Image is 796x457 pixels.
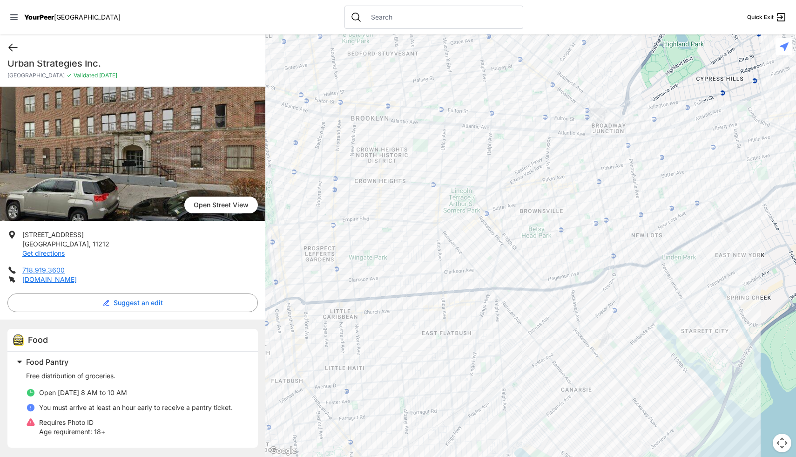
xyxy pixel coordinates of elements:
[268,445,298,457] a: Open this area in Google Maps (opens a new window)
[89,240,91,248] span: ,
[268,445,298,457] img: Google
[7,72,65,79] span: [GEOGRAPHIC_DATA]
[98,72,117,79] span: [DATE]
[747,14,774,21] span: Quick Exit
[28,335,48,345] span: Food
[365,13,517,22] input: Search
[26,357,68,367] span: Food Pantry
[773,434,791,452] button: Map camera controls
[22,275,77,283] a: [DOMAIN_NAME]
[22,240,89,248] span: [GEOGRAPHIC_DATA]
[24,14,121,20] a: YourPeer[GEOGRAPHIC_DATA]
[67,72,72,79] span: ✓
[24,13,54,21] span: YourPeer
[39,389,127,396] span: Open [DATE] 8 AM to 10 AM
[747,12,787,23] a: Quick Exit
[184,197,258,213] a: Open Street View
[93,240,109,248] span: 11212
[39,428,92,436] span: Age requirement:
[7,57,258,70] h1: Urban Strategies Inc.
[22,231,84,239] span: [STREET_ADDRESS]
[39,418,105,427] p: Requires Photo ID
[54,13,121,21] span: [GEOGRAPHIC_DATA]
[74,72,98,79] span: Validated
[39,427,105,437] p: 18+
[22,266,65,274] a: 718.919.3600
[7,293,258,312] button: Suggest an edit
[26,371,247,381] p: Free distribution of groceries.
[114,298,163,307] span: Suggest an edit
[39,403,233,412] p: You must arrive at least an hour early to receive a pantry ticket.
[22,249,65,257] a: Get directions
